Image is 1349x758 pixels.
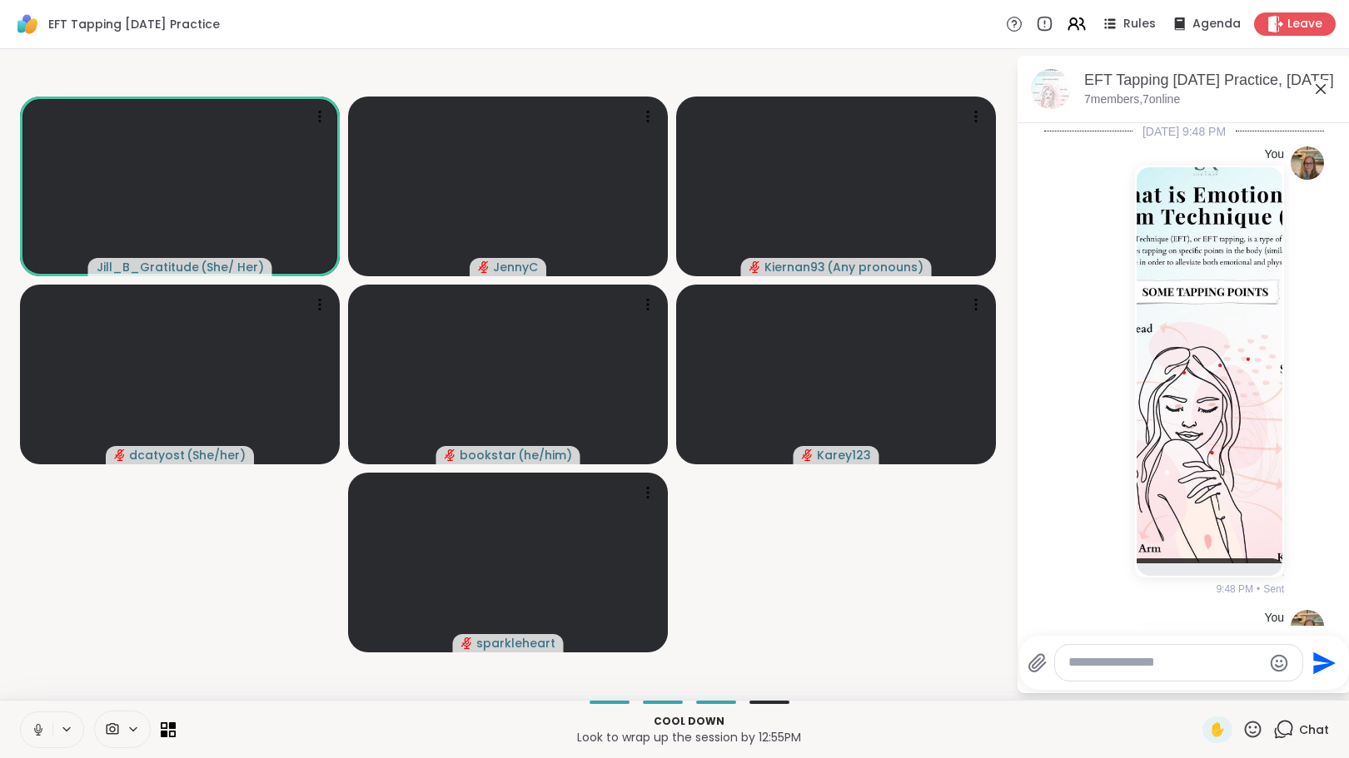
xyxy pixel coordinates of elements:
[13,10,42,38] img: ShareWell Logomark
[764,259,825,275] span: Kiernan93
[493,259,538,275] span: JennyC
[186,729,1192,746] p: Look to wrap up the session by 12:55PM
[476,635,555,651] span: sparkleheart
[445,449,456,461] span: audio-muted
[1123,16,1156,32] span: Rules
[1216,582,1253,597] span: 9:48 PM
[827,259,923,275] span: ( Any pronouns )
[460,447,516,463] span: bookstar
[186,714,1192,729] p: Cool down
[129,447,185,463] span: dcatyost
[1192,16,1241,32] span: Agenda
[1303,644,1341,681] button: Send
[201,259,264,275] span: ( She/ Her )
[1291,610,1324,643] img: https://sharewell-space-live.sfo3.digitaloceanspaces.com/user-generated/2564abe4-c444-4046-864b-7...
[1263,582,1284,597] span: Sent
[1084,70,1337,91] div: EFT Tapping [DATE] Practice, [DATE]
[518,447,572,463] span: ( he/him )
[1264,146,1284,163] h4: You
[1291,146,1324,180] img: https://sharewell-space-live.sfo3.digitaloceanspaces.com/user-generated/2564abe4-c444-4046-864b-7...
[114,449,126,461] span: audio-muted
[817,447,871,463] span: Karey123
[1209,720,1226,740] span: ✋
[1269,653,1289,673] button: Emoji picker
[1084,92,1180,108] p: 7 members, 7 online
[478,261,490,273] span: audio-muted
[97,259,199,275] span: Jill_B_Gratitude
[802,449,814,461] span: audio-muted
[1287,16,1322,32] span: Leave
[1299,721,1329,738] span: Chat
[1031,69,1071,109] img: EFT Tapping Tuesday Practice, Oct 14
[749,261,761,273] span: audio-muted
[1257,582,1260,597] span: •
[1132,123,1236,140] span: [DATE] 9:48 PM
[461,637,473,649] span: audio-muted
[48,16,220,32] span: EFT Tapping [DATE] Practice
[1068,654,1262,671] textarea: Type your message
[1137,167,1282,563] img: eft title.jpg
[187,447,246,463] span: ( She/her )
[1264,610,1284,627] h4: You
